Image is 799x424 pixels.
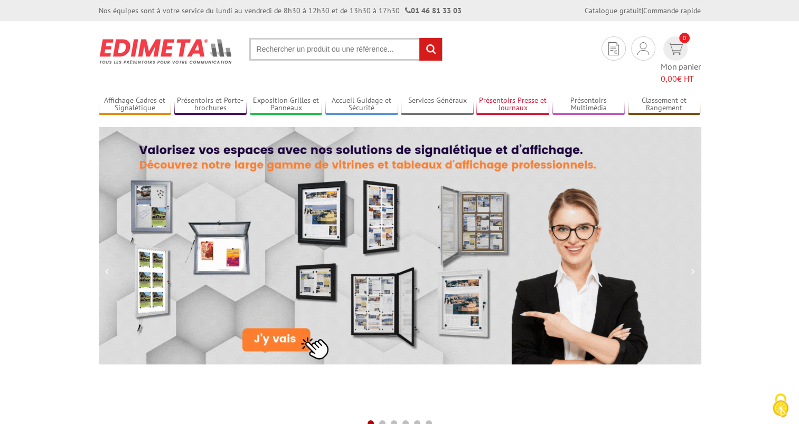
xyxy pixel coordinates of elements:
img: Cookies (fenêtre modale) [767,392,794,419]
img: Présentoir, panneau, stand - Edimeta - PLV, affichage, mobilier bureau, entreprise [99,32,233,71]
div: | [585,5,701,16]
a: Commande rapide [643,6,701,15]
span: Mon panier [661,61,701,85]
input: Rechercher un produit ou une référence... [249,38,443,61]
img: devis rapide [668,43,683,55]
a: Affichage Cadres et Signalétique [99,96,172,113]
button: Cookies (fenêtre modale) [762,388,799,424]
span: 0,00 [661,73,677,84]
a: Catalogue gratuit [585,6,642,15]
a: Présentoirs Presse et Journaux [476,96,549,113]
input: rechercher [419,38,442,61]
a: Présentoirs et Porte-brochures [174,96,247,113]
strong: 01 46 81 33 03 [405,6,462,15]
a: Services Généraux [401,96,474,113]
span: € HT [661,73,701,85]
a: Classement et Rangement [628,96,701,113]
a: Exposition Grilles et Panneaux [250,96,323,113]
a: Présentoirs Multimédia [552,96,625,113]
a: Accueil Guidage et Sécurité [325,96,398,113]
img: devis rapide [608,42,619,55]
img: devis rapide [637,42,649,55]
div: Nos équipes sont à votre service du lundi au vendredi de 8h30 à 12h30 et de 13h30 à 17h30 [99,5,462,16]
span: 0 [679,33,690,43]
a: devis rapide 0 Mon panier 0,00€ HT [661,36,701,85]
